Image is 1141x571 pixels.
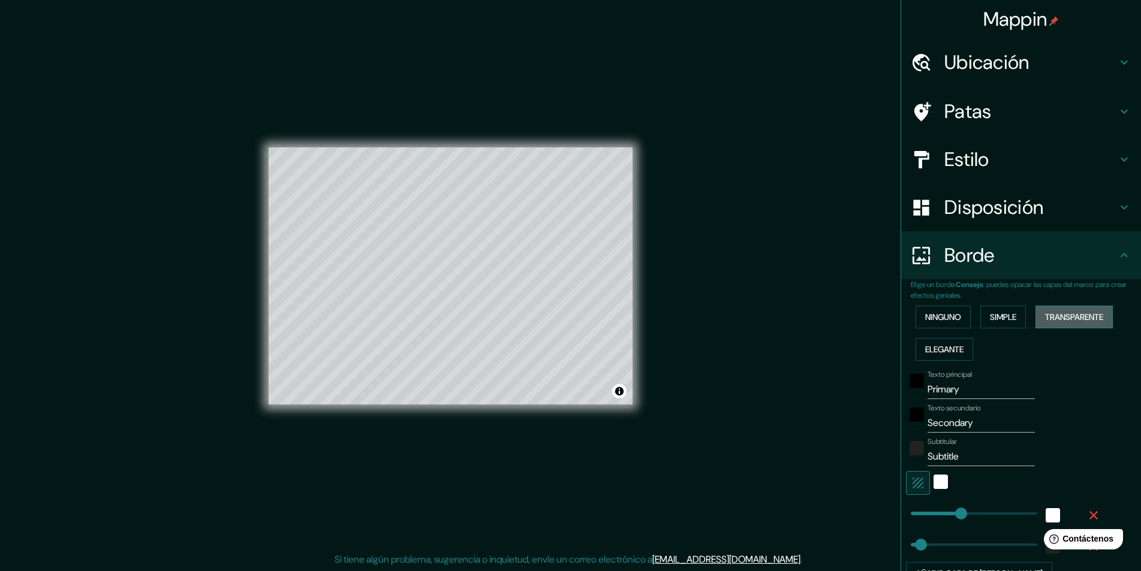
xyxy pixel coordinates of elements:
[944,195,1043,220] font: Disposición
[956,280,983,289] font: Consejo
[612,384,627,398] button: Activar o desactivar atribución
[1046,508,1060,522] button: blanco
[910,441,924,455] button: color-222222
[1045,312,1103,322] font: Transparente
[916,338,973,361] button: Elegante
[910,407,924,422] button: negro
[901,87,1141,135] div: Patas
[901,135,1141,183] div: Estilo
[652,553,800,566] a: [EMAIL_ADDRESS][DOMAIN_NAME]
[911,280,956,289] font: Elige un borde.
[944,99,992,124] font: Patas
[901,183,1141,231] div: Disposición
[916,306,971,328] button: Ninguno
[901,38,1141,86] div: Ubicación
[944,50,1029,75] font: Ubicación
[928,437,957,446] font: Subtitular
[1049,16,1059,26] img: pin-icon.png
[901,231,1141,279] div: Borde
[944,147,989,172] font: Estilo
[335,553,652,566] font: Si tiene algún problema, sugerencia o inquietud, envíe un correo electrónico a
[934,475,948,489] button: blanco
[800,553,802,566] font: .
[925,312,961,322] font: Ninguno
[983,7,1047,32] font: Mappin
[911,280,1127,300] font: : puedes opacar las capas del marco para crear efectos geniales.
[1035,306,1113,328] button: Transparente
[944,243,995,268] font: Borde
[928,403,981,413] font: Texto secundario
[990,312,1016,322] font: Simple
[1034,524,1128,558] iframe: Lanzador de widgets de ayuda
[804,552,806,566] font: .
[802,552,804,566] font: .
[980,306,1026,328] button: Simple
[928,370,972,379] font: Texto principal
[925,344,964,355] font: Elegante
[910,374,924,388] button: negro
